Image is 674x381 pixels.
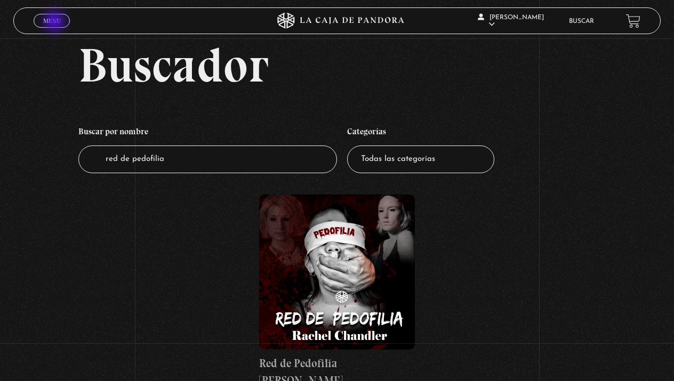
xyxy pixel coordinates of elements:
span: Cerrar [39,27,65,34]
span: Menu [43,18,61,24]
h2: Buscador [78,41,661,89]
a: Buscar [569,18,594,25]
h4: Buscar por nombre [78,121,337,145]
h4: Categorías [347,121,494,145]
span: [PERSON_NAME] [478,14,544,28]
a: View your shopping cart [626,14,640,28]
